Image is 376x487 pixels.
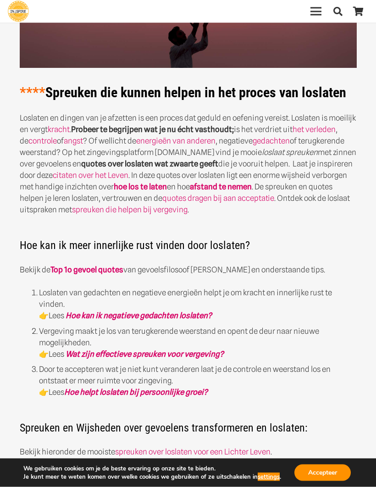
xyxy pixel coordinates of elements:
a: Hoe kan ik negatieve gedachten loslaten? [66,311,212,321]
a: controle [28,137,57,146]
a: citaten over het Leven [53,171,128,180]
h2: Hoe kan ik meer innerlijke rust vinden door loslaten? [20,228,357,253]
strong: Spreuken die kunnen helpen in het proces van loslaten [20,85,346,101]
button: Accepteer [294,465,351,481]
a: spreuken over loslaten voor een Lichter Leven [115,448,271,457]
a: het verleden [293,125,336,134]
a: spreuken die helpen bij vergeving [72,205,188,215]
a: angst [64,137,83,146]
a: Ingspire - het zingevingsplatform met de mooiste spreuken en gouden inzichten over het leven [8,1,29,22]
h2: Spreuken en Wijsheden over gevoelens transformeren en loslaten: [20,410,357,435]
p: We gebruiken cookies om je de beste ervaring op onze site te bieden. [23,465,281,473]
li: Loslaten van gedachten en negatieve energieën helpt je om kracht en innerlijke rust te vinden. Lees [39,288,357,322]
p: Loslaten en dingen van je afzetten is een proces dat geduld en oefening vereist. Loslaten is moei... [20,113,357,216]
a: Menu [304,6,328,17]
a: quotes dragen bij aan acceptatie [162,194,274,203]
a: Top 1o gevoel quotes [50,266,123,275]
span: 👉 [39,350,49,359]
li: Door te accepteren wat je niet kunt veranderen laat je de controle en weerstand los en ontstaat e... [39,364,357,398]
em: loslaat spreuken [262,148,318,157]
a: kracht [48,125,70,134]
span: 👉 [39,311,49,321]
p: Je kunt meer te weten komen over welke cookies we gebruiken of ze uitschakelen in . [23,473,281,481]
strong: quotes over loslaten wat zwaarte geeft [81,160,218,169]
strong: Probeer te begrijpen wat je nu écht vasthoudt; [71,125,234,134]
p: Bekijk hieronder de mooiste . Prachtige en citaten van [PERSON_NAME] met inspirerende teksten ove... [20,447,357,481]
a: hoe los te laten [114,183,167,192]
a: energieën van anderen [136,137,216,146]
li: Vergeving maakt je los van terugkerende weerstand en opent de deur naar nieuwe mogelijkheden. Lees [39,326,357,360]
p: Bekijk de van gevoelsfilosoof [PERSON_NAME] en onderstaande tips. [20,265,357,276]
a: afstand te nemen [190,183,252,192]
span: 👉 [39,388,49,397]
a: gedachten [253,137,290,146]
a: Wat zijn effectieve spreuken voor vergeving? [66,350,224,359]
button: settings [258,473,280,481]
a: Hoe helpt loslaten bij persoonlijke groei? [64,388,208,397]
